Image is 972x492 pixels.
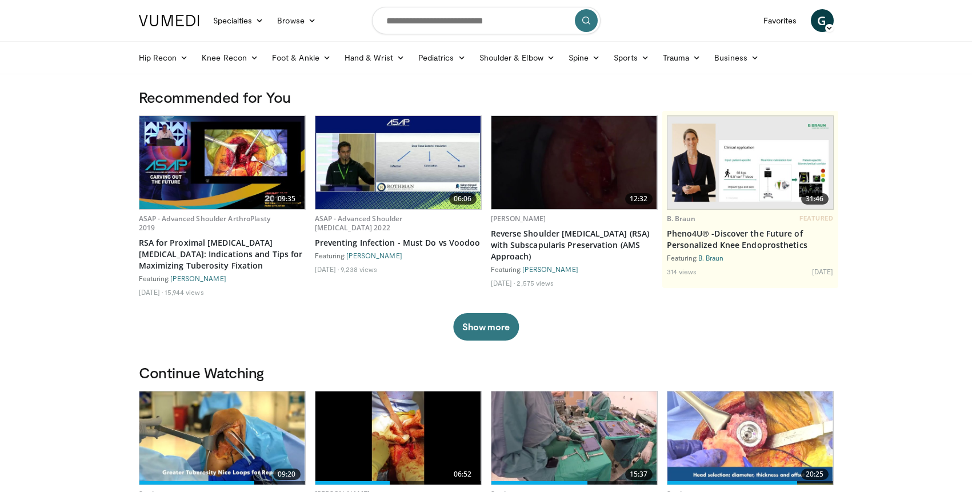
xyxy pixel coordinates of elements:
[372,7,601,34] input: Search topics, interventions
[667,391,833,485] a: 20:25
[801,469,829,480] span: 20:25
[139,237,306,271] a: RSA for Proximal [MEDICAL_DATA] [MEDICAL_DATA]: Indications and Tips for Maximizing Tuberosity Fi...
[139,116,305,209] a: 09:35
[195,46,265,69] a: Knee Recon
[667,391,833,485] img: 97919458-f236-41e1-a831-13dad0fd505b.620x360_q85_upscale.jpg
[132,46,195,69] a: Hip Recon
[315,214,403,233] a: ASAP - Advanced Shoulder [MEDICAL_DATA] 2022
[139,363,834,382] h3: Continue Watching
[625,469,653,480] span: 15:37
[667,214,696,223] a: B. Braun
[667,117,833,209] img: 2c749dd2-eaed-4ec0-9464-a41d4cc96b76.620x360_q85_upscale.jpg
[139,88,834,106] h3: Recommended for You
[625,193,653,205] span: 12:32
[265,46,338,69] a: Foot & Ankle
[491,265,658,274] div: Featuring:
[139,391,305,485] img: 0f82aaa6-ebff-41f2-ae4a-9f36684ef98a.620x360_q85_upscale.jpg
[139,214,270,233] a: ASAP - Advanced Shoulder ArthroPlasty 2019
[411,46,473,69] a: Pediatrics
[491,228,658,262] a: Reverse Shoulder [MEDICAL_DATA] (RSA) with Subscapularis Preservation (AMS Approach)
[449,469,477,480] span: 06:52
[491,116,657,209] a: 12:32
[139,116,305,209] img: 53f6b3b0-db1e-40d0-a70b-6c1023c58e52.620x360_q85_upscale.jpg
[270,9,323,32] a: Browse
[812,267,834,276] li: [DATE]
[562,46,607,69] a: Spine
[667,228,834,251] a: Pheno4U® -Discover the Future of Personalized Knee Endoprosthetics
[473,46,562,69] a: Shoulder & Elbow
[491,116,657,209] img: f5a43089-e37c-4409-89bd-d6d9eaa40135.620x360_q85_upscale.jpg
[315,251,482,260] div: Featuring:
[449,193,477,205] span: 06:06
[139,274,306,283] div: Featuring:
[491,278,515,287] li: [DATE]
[273,193,301,205] span: 09:35
[491,214,546,223] a: [PERSON_NAME]
[338,46,411,69] a: Hand & Wrist
[707,46,766,69] a: Business
[757,9,804,32] a: Favorites
[799,214,833,222] span: FEATURED
[206,9,271,32] a: Specialties
[453,313,519,341] button: Show more
[315,265,339,274] li: [DATE]
[273,469,301,480] span: 09:20
[667,116,833,209] a: 31:46
[315,237,482,249] a: Preventing Infection - Must Do vs Voodoo
[170,274,226,282] a: [PERSON_NAME]
[698,254,724,262] a: B. Braun
[139,287,163,297] li: [DATE]
[667,267,697,276] li: 314 views
[139,15,199,26] img: VuMedi Logo
[315,116,481,209] img: aae374fe-e30c-4d93-85d1-1c39c8cb175f.620x360_q85_upscale.jpg
[491,391,657,485] img: 49870a89-1289-4bcf-be89-66894a47fa98.620x360_q85_upscale.jpg
[491,391,657,485] a: 15:37
[656,46,708,69] a: Trauma
[341,265,377,274] li: 9,238 views
[315,391,481,485] a: 06:52
[811,9,834,32] a: G
[522,265,578,273] a: [PERSON_NAME]
[801,193,829,205] span: 31:46
[346,251,402,259] a: [PERSON_NAME]
[315,116,481,209] a: 06:06
[139,391,305,485] a: 09:20
[315,391,481,485] img: b3e4f9df-37b8-4d1a-8deb-8dbdc821f7dd.620x360_q85_upscale.jpg
[667,253,834,262] div: Featuring:
[607,46,656,69] a: Sports
[517,278,554,287] li: 2,575 views
[165,287,203,297] li: 15,944 views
